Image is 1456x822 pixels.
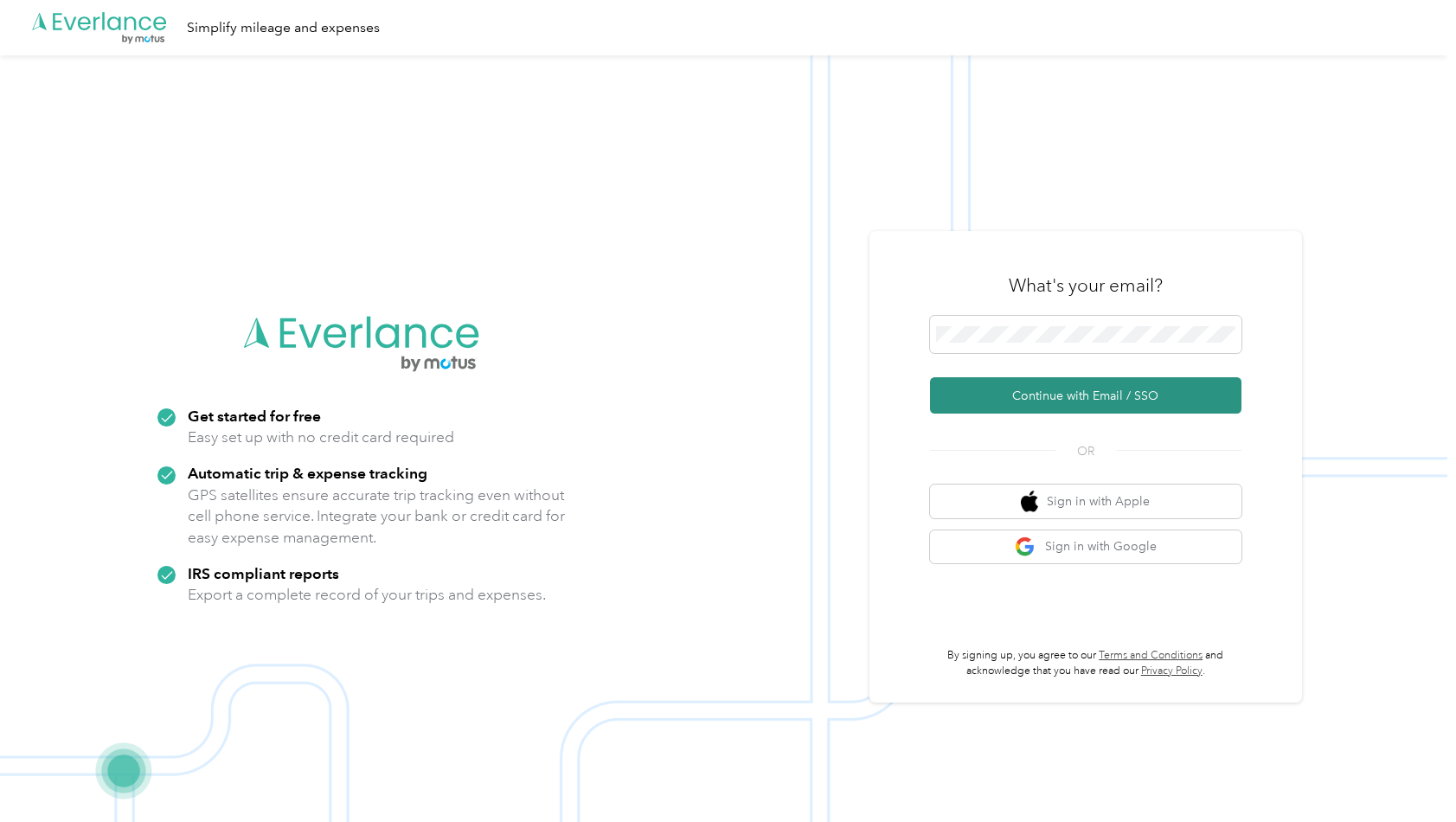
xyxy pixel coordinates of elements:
img: apple logo [1021,491,1038,512]
p: GPS satellites ensure accurate trip tracking even without cell phone service. Integrate your bank... [188,485,566,549]
p: Export a complete record of your trips and expenses. [188,584,546,606]
div: Simplify mileage and expenses [187,17,380,39]
span: OR [1055,442,1116,460]
p: By signing up, you agree to our and acknowledge that you have read our . [930,648,1241,678]
strong: Get started for free [188,407,321,425]
a: Terms and Conditions [1099,649,1203,662]
button: apple logoSign in with Apple [930,485,1241,518]
button: Continue with Email / SSO [930,377,1241,414]
img: google logo [1015,536,1036,558]
a: Privacy Policy [1141,665,1203,678]
button: google logoSign in with Google [930,530,1241,564]
h3: What's your email? [1009,273,1163,298]
p: Easy set up with no credit card required [188,427,454,448]
strong: Automatic trip & expense tracking [188,464,427,482]
strong: IRS compliant reports [188,564,339,582]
